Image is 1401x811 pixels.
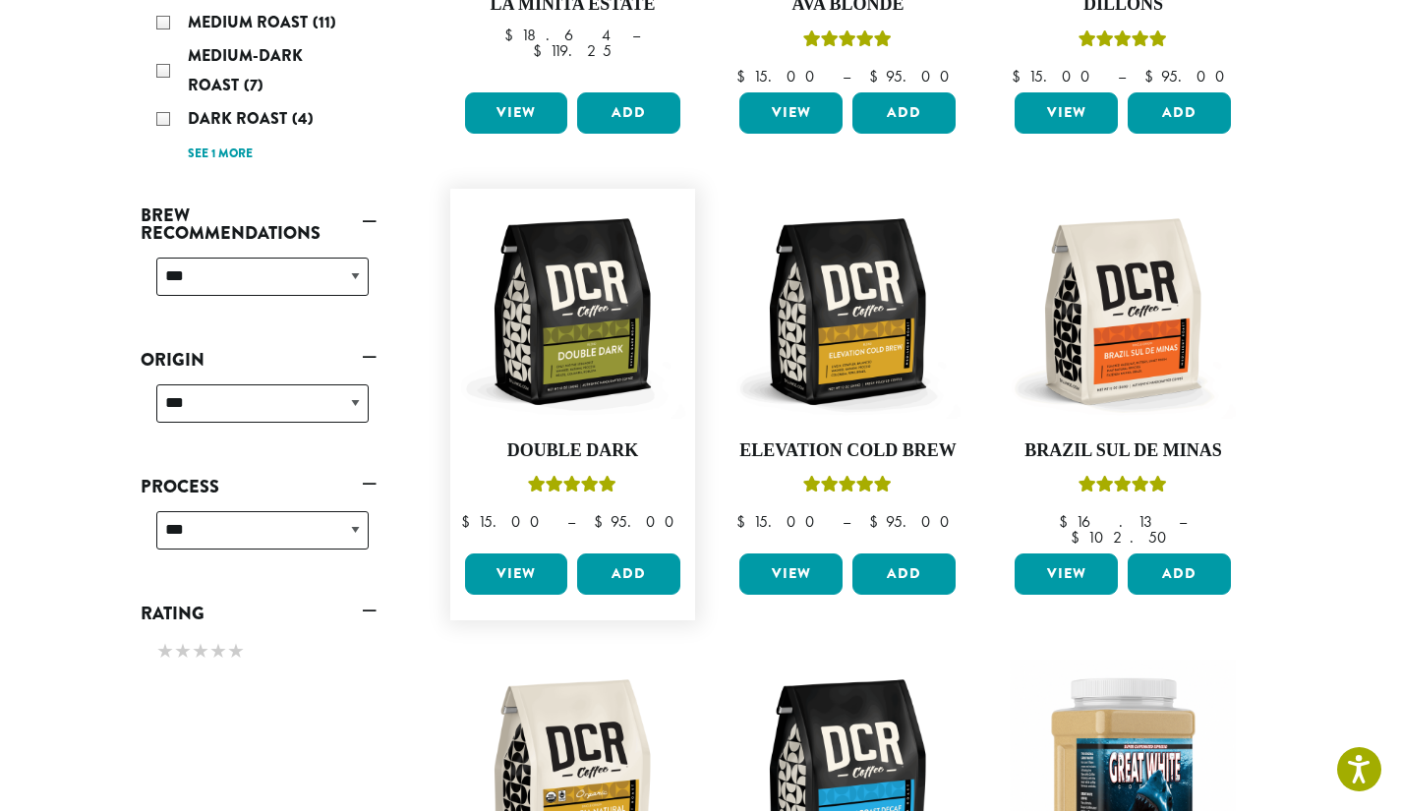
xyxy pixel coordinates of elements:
[632,25,640,45] span: –
[734,440,961,462] h4: Elevation Cold Brew
[465,553,568,595] a: View
[1079,28,1167,57] div: Rated 5.00 out of 5
[736,66,824,87] bdi: 15.00
[567,511,575,532] span: –
[852,553,956,595] button: Add
[1071,527,1176,548] bdi: 102.50
[1010,440,1236,462] h4: Brazil Sul De Minas
[313,11,336,33] span: (11)
[156,637,174,666] span: ★
[461,511,478,532] span: $
[504,25,613,45] bdi: 18.64
[188,107,292,130] span: Dark Roast
[1012,66,1099,87] bdi: 15.00
[1071,527,1087,548] span: $
[141,199,377,250] a: Brew Recommendations
[869,66,959,87] bdi: 95.00
[244,74,263,96] span: (7)
[1015,92,1118,134] a: View
[1059,511,1076,532] span: $
[141,250,377,319] div: Brew Recommendations
[1179,511,1187,532] span: –
[461,511,549,532] bdi: 15.00
[1128,92,1231,134] button: Add
[869,511,959,532] bdi: 95.00
[803,28,892,57] div: Rated 5.00 out of 5
[1010,199,1236,547] a: Brazil Sul De MinasRated 5.00 out of 5
[843,66,850,87] span: –
[188,44,303,96] span: Medium-Dark Roast
[141,377,377,446] div: Origin
[1118,66,1126,87] span: –
[141,343,377,377] a: Origin
[188,145,253,164] a: See 1 more
[594,511,683,532] bdi: 95.00
[174,637,192,666] span: ★
[1010,199,1236,425] img: DCR-12oz-Brazil-Sul-De-Minas-Stock-scaled.png
[141,597,377,630] a: Rating
[528,473,616,502] div: Rated 4.50 out of 5
[869,511,886,532] span: $
[188,11,313,33] span: Medium Roast
[1144,66,1234,87] bdi: 95.00
[739,553,843,595] a: View
[577,92,680,134] button: Add
[577,553,680,595] button: Add
[460,440,686,462] h4: Double Dark
[465,92,568,134] a: View
[1144,66,1161,87] span: $
[1012,66,1028,87] span: $
[869,66,886,87] span: $
[209,637,227,666] span: ★
[533,40,612,61] bdi: 119.25
[460,199,686,547] a: Double DarkRated 4.50 out of 5
[803,473,892,502] div: Rated 5.00 out of 5
[141,470,377,503] a: Process
[739,92,843,134] a: View
[504,25,521,45] span: $
[852,92,956,134] button: Add
[736,66,753,87] span: $
[459,199,685,425] img: DCR-12oz-Double-Dark-Stock-scaled.png
[1079,473,1167,502] div: Rated 5.00 out of 5
[227,637,245,666] span: ★
[292,107,314,130] span: (4)
[843,511,850,532] span: –
[192,637,209,666] span: ★
[141,503,377,573] div: Process
[736,511,753,532] span: $
[734,199,961,425] img: DCR-12oz-Elevation-Cold-Brew-Stock-scaled.png
[1128,553,1231,595] button: Add
[736,511,824,532] bdi: 15.00
[533,40,550,61] span: $
[1059,511,1160,532] bdi: 16.13
[594,511,611,532] span: $
[1015,553,1118,595] a: View
[141,630,377,675] div: Rating
[734,199,961,547] a: Elevation Cold BrewRated 5.00 out of 5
